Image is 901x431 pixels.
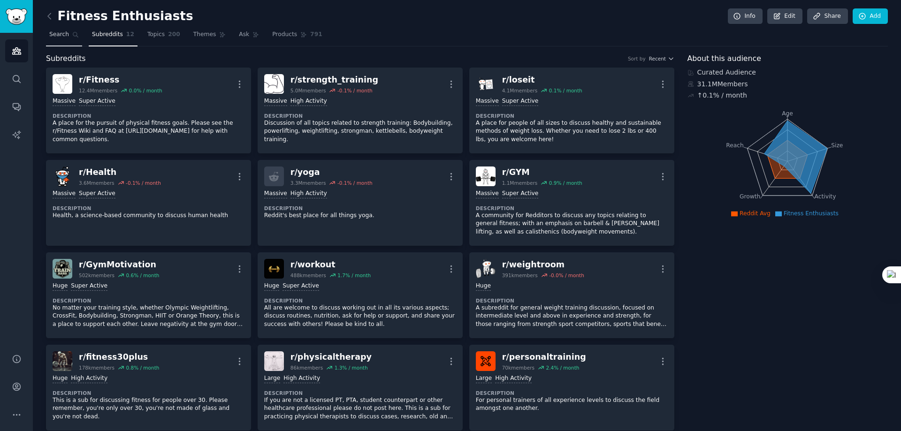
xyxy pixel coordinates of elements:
[53,166,72,186] img: Health
[264,259,284,279] img: workout
[190,27,229,46] a: Themes
[264,74,284,94] img: strength_training
[807,8,848,24] a: Share
[726,142,744,148] tspan: Reach
[784,210,839,217] span: Fitness Enthusiasts
[546,364,579,371] div: 2.4 % / month
[549,180,582,186] div: 0.9 % / month
[476,282,491,291] div: Huge
[502,166,582,178] div: r/ GYM
[831,142,843,148] tspan: Size
[53,189,76,198] div: Massive
[264,282,279,291] div: Huge
[476,396,668,413] p: For personal trainers of all experience levels to discuss the field amongst one another.
[290,364,323,371] div: 86k members
[53,390,244,396] dt: Description
[283,374,320,383] div: High Activity
[502,74,582,86] div: r/ loseit
[79,364,115,371] div: 178k members
[290,351,372,363] div: r/ physicaltherapy
[264,97,287,106] div: Massive
[53,259,72,279] img: GymMotivation
[264,189,287,198] div: Massive
[264,205,456,212] dt: Description
[53,304,244,329] p: No matter your training style, whether Olympic Weightlifting, CrossFit, Bodybuilding, Strongman, ...
[269,27,325,46] a: Products791
[258,68,463,153] a: strength_trainingr/strength_training5.0Mmembers-0.1% / monthMassiveHigh ActivityDescriptionDiscus...
[79,189,115,198] div: Super Active
[502,272,538,279] div: 391k members
[476,113,668,119] dt: Description
[740,210,771,217] span: Reddit Avg
[144,27,183,46] a: Topics200
[53,297,244,304] dt: Description
[697,91,747,100] div: ↑ 0.1 % / month
[46,53,86,65] span: Subreddits
[476,166,496,186] img: GYM
[290,166,373,178] div: r/ yoga
[264,212,456,220] p: Reddit's best place for all things yoga.
[53,351,72,371] img: fitness30plus
[53,97,76,106] div: Massive
[476,374,492,383] div: Large
[46,252,251,338] a: GymMotivationr/GymMotivation502kmembers0.6% / monthHugeSuper ActiveDescriptionNo matter your trai...
[476,97,499,106] div: Massive
[79,351,159,363] div: r/ fitness30plus
[469,252,674,338] a: weightroomr/weightroom391kmembers-0.0% / monthHugeDescriptionA subreddit for general weight train...
[79,97,115,106] div: Super Active
[782,110,793,117] tspan: Age
[853,8,888,24] a: Add
[728,8,763,24] a: Info
[469,345,674,431] a: personaltrainingr/personaltraining70kmembers2.4% / monthLargeHigh ActivityDescriptionFor personal...
[502,189,539,198] div: Super Active
[337,180,373,186] div: -0.1 % / month
[53,205,244,212] dt: Description
[469,68,674,153] a: loseitr/loseit4.1Mmembers0.1% / monthMassiveSuper ActiveDescriptionA place for people of all size...
[168,30,180,39] span: 200
[53,119,244,144] p: A place for the pursuit of physical fitness goals. Please see the r/Fitness Wiki and FAQ at [URL]...
[79,272,115,279] div: 502k members
[476,297,668,304] dt: Description
[46,9,193,24] h2: Fitness Enthusiasts
[337,87,373,94] div: -0.1 % / month
[126,180,161,186] div: -0.1 % / month
[272,30,297,39] span: Products
[258,160,463,246] a: r/yoga3.3Mmembers-0.1% / monthMassiveHigh ActivityDescriptionReddit's best place for all things y...
[337,272,371,279] div: 1.7 % / month
[687,53,761,65] span: About this audience
[290,74,378,86] div: r/ strength_training
[126,30,134,39] span: 12
[335,364,368,371] div: 1.3 % / month
[126,364,159,371] div: 0.8 % / month
[79,74,162,86] div: r/ Fitness
[502,97,539,106] div: Super Active
[236,27,262,46] a: Ask
[92,30,123,39] span: Subreddits
[502,259,584,271] div: r/ weightroom
[264,390,456,396] dt: Description
[239,30,249,39] span: Ask
[126,272,159,279] div: 0.6 % / month
[549,87,582,94] div: 0.1 % / month
[264,304,456,329] p: All are welcome to discuss working out in all its various aspects; discuss routines, nutrition, a...
[476,259,496,279] img: weightroom
[502,87,538,94] div: 4.1M members
[258,252,463,338] a: workoutr/workout488kmembers1.7% / monthHugeSuper ActiveDescriptionAll are welcome to discuss work...
[502,351,586,363] div: r/ personaltraining
[53,374,68,383] div: Huge
[310,30,322,39] span: 791
[49,30,69,39] span: Search
[290,97,327,106] div: High Activity
[814,193,836,200] tspan: Activity
[264,374,280,383] div: Large
[71,282,107,291] div: Super Active
[476,351,496,371] img: personaltraining
[687,68,888,77] div: Curated Audience
[53,212,244,220] p: Health, a science-based community to discuss human health
[628,55,646,62] div: Sort by
[53,113,244,119] dt: Description
[476,205,668,212] dt: Description
[264,119,456,144] p: Discussion of all topics related to strength training: Bodybuilding, powerlifting, weightlifting,...
[264,396,456,421] p: If you are not a licensed PT, PTA, student counterpart or other healthcare professional please do...
[46,160,251,246] a: Healthr/Health3.6Mmembers-0.1% / monthMassiveSuper ActiveDescriptionHealth, a science-based commu...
